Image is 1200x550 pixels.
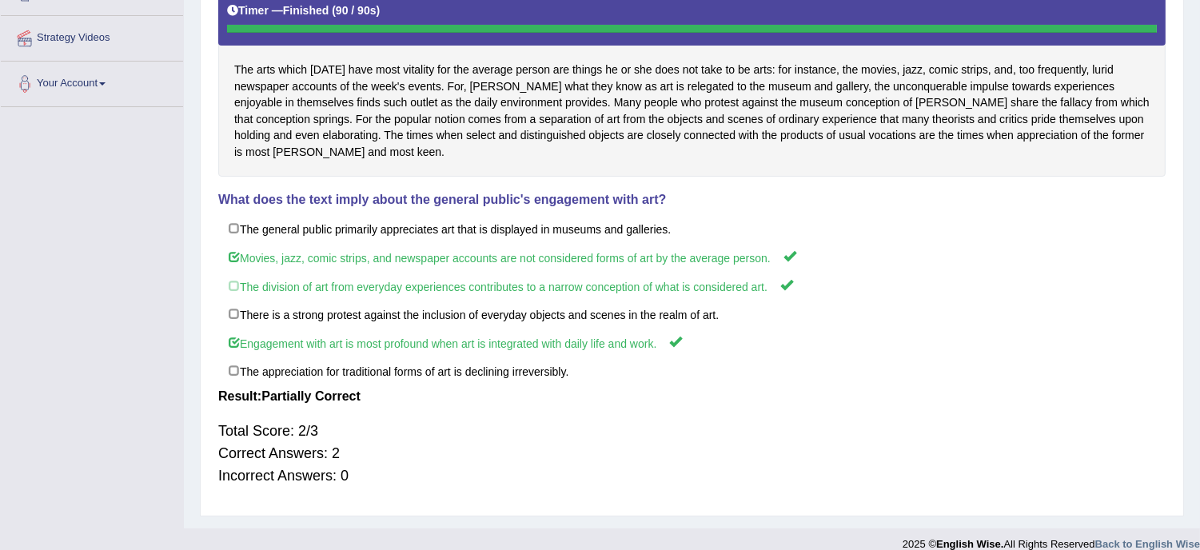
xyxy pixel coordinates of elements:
[1,62,183,102] a: Your Account
[283,4,329,17] b: Finished
[336,4,377,17] b: 90 / 90s
[218,214,1166,243] label: The general public primarily appreciates art that is displayed in museums and galleries.
[227,5,380,17] h5: Timer —
[218,357,1166,385] label: The appreciation for traditional forms of art is declining irreversibly.
[1,16,183,56] a: Strategy Videos
[218,193,1166,207] h4: What does the text imply about the general public's engagement with art?
[1095,538,1200,550] a: Back to English Wise
[218,328,1166,357] label: Engagement with art is most profound when art is integrated with daily life and work.
[332,4,336,17] b: (
[218,389,1166,404] h4: Result:
[218,271,1166,301] label: The division of art from everyday experiences contributes to a narrow conception of what is consi...
[218,242,1166,272] label: Movies, jazz, comic strips, and newspaper accounts are not considered forms of art by the average...
[377,4,381,17] b: )
[218,300,1166,329] label: There is a strong protest against the inclusion of everyday objects and scenes in the realm of art.
[936,538,1003,550] strong: English Wise.
[218,412,1166,495] div: Total Score: 2/3 Correct Answers: 2 Incorrect Answers: 0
